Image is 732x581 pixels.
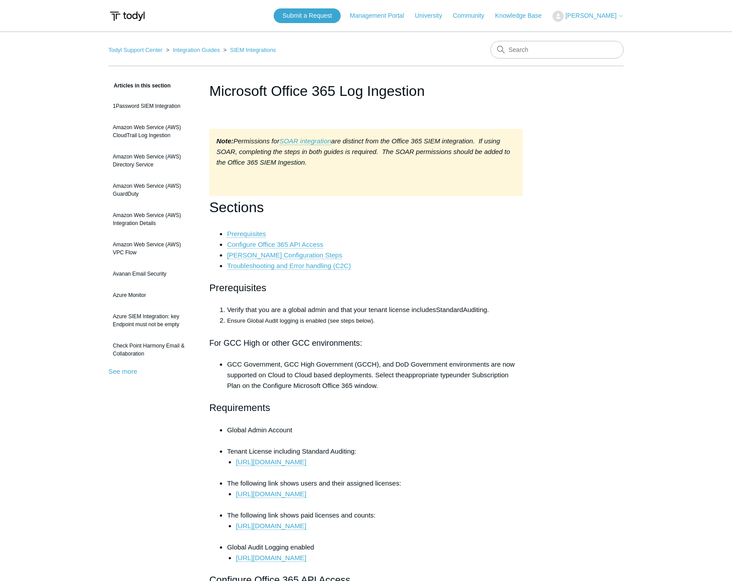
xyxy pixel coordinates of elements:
li: Integration Guides [164,47,222,53]
a: Azure SIEM Integration: key Endpoint must not be empty [108,308,196,333]
strong: Note: [216,137,233,145]
a: Azure Monitor [108,287,196,304]
a: Submit a Request [274,8,341,23]
span: . [487,306,489,313]
span: [PERSON_NAME] [565,12,617,19]
a: See more [108,368,137,375]
li: Tenant License including Standard Auditing: [227,446,523,478]
a: Amazon Web Service (AWS) CloudTrail Log Ingestion [108,119,196,144]
a: Configure Office 365 API Access [227,241,323,249]
span: Standard [436,306,463,313]
h1: Sections [209,196,523,219]
img: Todyl Support Center Help Center home page [108,8,146,24]
em: Permissions for [216,137,279,145]
li: The following link shows paid licenses and counts: [227,510,523,542]
li: Global Audit Logging enabled [227,542,523,563]
a: Check Point Harmony Email & Collaboration [108,337,196,362]
h1: Microsoft Office 365 Log Ingestion [209,80,523,102]
a: Amazon Web Service (AWS) VPC Flow [108,236,196,261]
em: are distinct from the Office 365 SIEM integration. If using SOAR, completing the steps in both gu... [216,137,510,166]
a: Amazon Web Service (AWS) Integration Details [108,207,196,232]
a: [PERSON_NAME] Configuration Steps [227,251,342,259]
a: SOAR integration [279,137,331,145]
input: Search [490,41,624,59]
li: SIEM Integrations [222,47,276,53]
a: Amazon Web Service (AWS) Directory Service [108,148,196,173]
a: Community [453,11,493,20]
span: Ensure Global Audit logging is enabled (see steps below). [227,317,374,324]
a: Todyl Support Center [108,47,163,53]
a: Knowledge Base [495,11,551,20]
a: [URL][DOMAIN_NAME] [236,554,306,562]
span: For GCC High or other GCC environments: [209,339,362,348]
span: Auditing [463,306,487,313]
span: Articles in this section [108,83,171,89]
a: [URL][DOMAIN_NAME] [236,490,306,498]
a: [URL][DOMAIN_NAME] [236,458,306,466]
a: University [415,11,451,20]
a: SIEM Integrations [230,47,276,53]
span: Verify that you are a global admin and that your tenant license includes [227,306,436,313]
a: Integration Guides [173,47,220,53]
h2: Requirements [209,400,523,415]
a: [URL][DOMAIN_NAME] [236,522,306,530]
a: Troubleshooting and Error handling (C2C) [227,262,351,270]
button: [PERSON_NAME] [553,11,624,22]
li: Todyl Support Center [108,47,164,53]
li: The following link shows users and their assigned licenses: [227,478,523,510]
span: GCC Government, GCC High Government (GCCH), and DoD Government environments are now supported on ... [227,360,515,379]
a: Amazon Web Service (AWS) GuardDuty [108,178,196,202]
span: appropriate type [405,371,453,379]
a: 1Password SIEM Integration [108,98,196,115]
a: Avanan Email Security [108,265,196,282]
h2: Prerequisites [209,280,523,296]
a: Prerequisites [227,230,266,238]
a: Management Portal [350,11,413,20]
li: Global Admin Account [227,425,523,446]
